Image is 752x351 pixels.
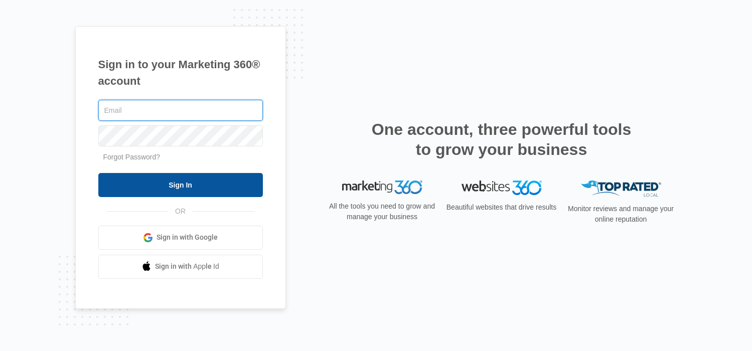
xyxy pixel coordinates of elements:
input: Email [98,100,263,121]
img: Top Rated Local [581,181,661,197]
p: Beautiful websites that drive results [445,202,558,213]
span: Sign in with Apple Id [155,261,219,272]
span: Sign in with Google [157,232,218,243]
h1: Sign in to your Marketing 360® account [98,56,263,89]
p: All the tools you need to grow and manage your business [326,201,438,222]
a: Sign in with Apple Id [98,255,263,279]
img: Marketing 360 [342,181,422,195]
p: Monitor reviews and manage your online reputation [565,204,677,225]
input: Sign In [98,173,263,197]
a: Sign in with Google [98,226,263,250]
img: Websites 360 [462,181,542,195]
a: Forgot Password? [103,153,161,161]
h2: One account, three powerful tools to grow your business [369,119,635,159]
span: OR [168,206,193,217]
